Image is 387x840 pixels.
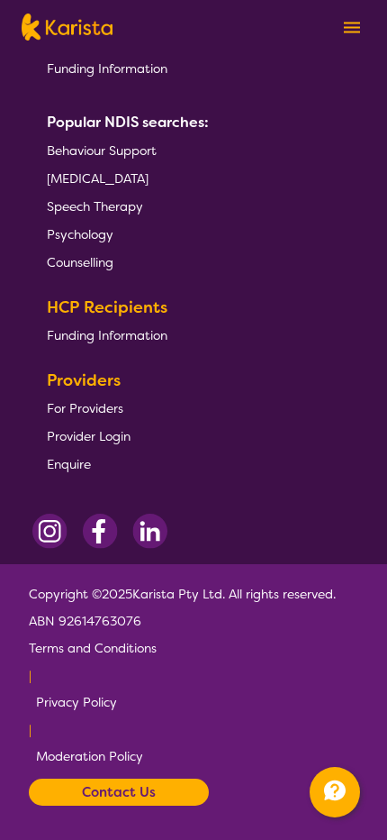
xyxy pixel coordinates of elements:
[29,640,157,656] span: Terms and Conditions
[47,400,123,416] span: For Providers
[36,694,117,710] span: Privacy Policy
[47,170,148,187] span: [MEDICAL_DATA]
[47,164,351,192] a: [MEDICAL_DATA]
[82,779,156,806] b: Contact Us
[310,767,360,817] button: Channel Menu
[47,422,351,450] a: Provider Login
[29,716,358,743] p: |
[47,54,351,82] a: Funding Information
[47,60,167,77] span: Funding Information
[47,394,351,422] a: For Providers
[29,580,358,770] span: Copyright © 2025 Karista Pty Ltd. All rights reserved. ABN 92614763076
[47,192,351,220] a: Speech Therapy
[36,689,351,716] a: Privacy Policy
[29,635,351,662] a: Terms and Conditions
[32,514,67,549] img: Instagram
[47,450,351,478] a: Enquire
[36,748,143,764] span: Moderation Policy
[47,327,167,343] span: Funding Information
[47,370,121,391] b: Providers
[47,321,351,349] a: Funding Information
[36,743,351,770] a: Moderation Policy
[47,226,113,242] span: Psychology
[47,428,130,444] span: Provider Login
[47,254,113,270] span: Counselling
[47,248,351,276] a: Counselling
[132,514,167,549] img: LinkedIn
[47,142,157,159] span: Behaviour Support
[47,297,167,318] b: HCP Recipients
[29,662,358,689] p: |
[22,14,112,41] img: Karista logo
[47,220,351,248] a: Psychology
[47,136,351,164] a: Behaviour Support
[47,198,143,215] span: Speech Therapy
[82,514,118,549] img: Facebook
[47,113,209,132] b: Popular NDIS searches:
[344,22,360,33] img: menu
[47,456,91,472] span: Enquire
